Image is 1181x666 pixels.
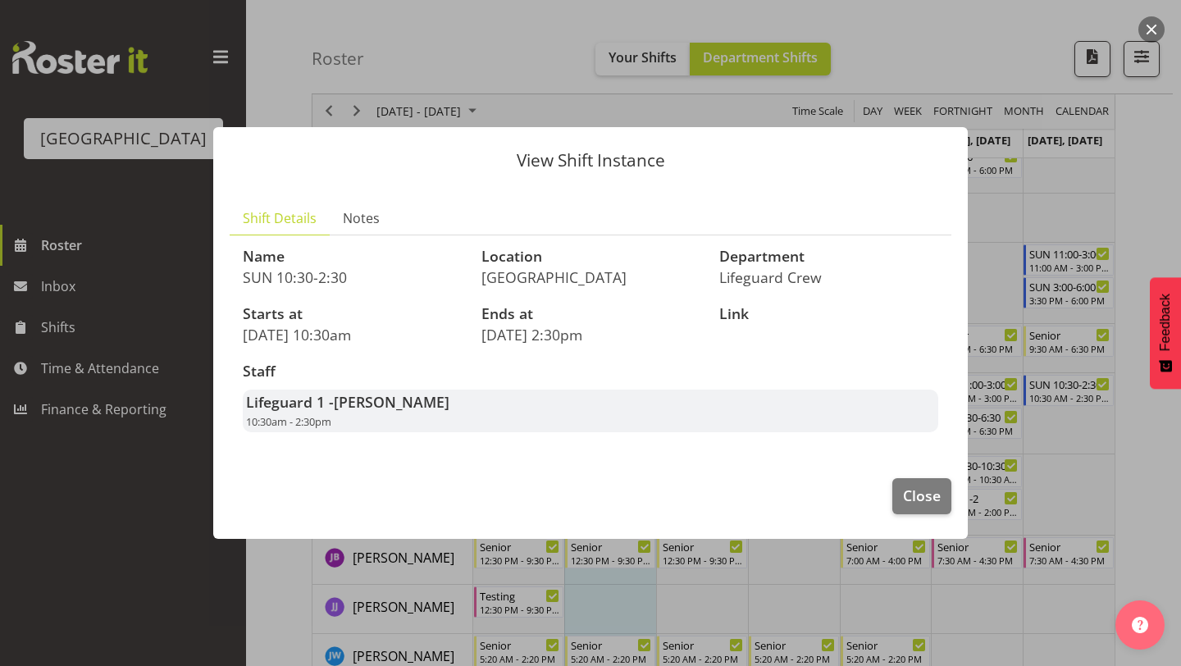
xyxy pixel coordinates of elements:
p: Lifeguard Crew [719,268,938,286]
span: Close [903,485,941,506]
img: help-xxl-2.png [1132,617,1148,633]
strong: Lifeguard 1 - [246,392,449,412]
span: Shift Details [243,208,317,228]
p: [GEOGRAPHIC_DATA] [481,268,700,286]
span: Feedback [1158,294,1173,351]
p: [DATE] 2:30pm [481,326,700,344]
span: [PERSON_NAME] [334,392,449,412]
span: Notes [343,208,380,228]
h3: Link [719,306,938,322]
h3: Location [481,249,700,265]
p: SUN 10:30-2:30 [243,268,462,286]
h3: Name [243,249,462,265]
h3: Staff [243,363,938,380]
p: [DATE] 10:30am [243,326,462,344]
button: Close [892,478,951,514]
button: Feedback - Show survey [1150,277,1181,389]
h3: Ends at [481,306,700,322]
p: View Shift Instance [230,152,951,169]
h3: Department [719,249,938,265]
span: 10:30am - 2:30pm [246,414,331,429]
h3: Starts at [243,306,462,322]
